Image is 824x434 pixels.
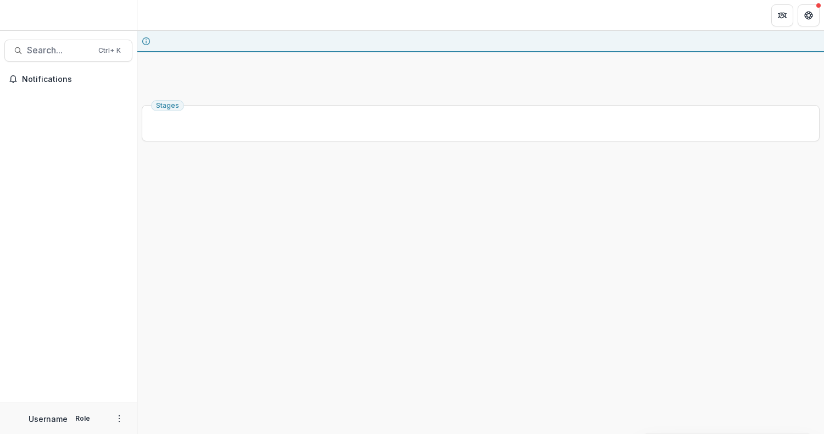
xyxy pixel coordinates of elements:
[156,102,179,109] span: Stages
[4,40,132,62] button: Search...
[798,4,820,26] button: Get Help
[27,45,92,56] span: Search...
[113,412,126,425] button: More
[72,414,93,424] p: Role
[96,45,123,57] div: Ctrl + K
[29,413,68,425] p: Username
[22,75,128,84] span: Notifications
[4,70,132,88] button: Notifications
[771,4,793,26] button: Partners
